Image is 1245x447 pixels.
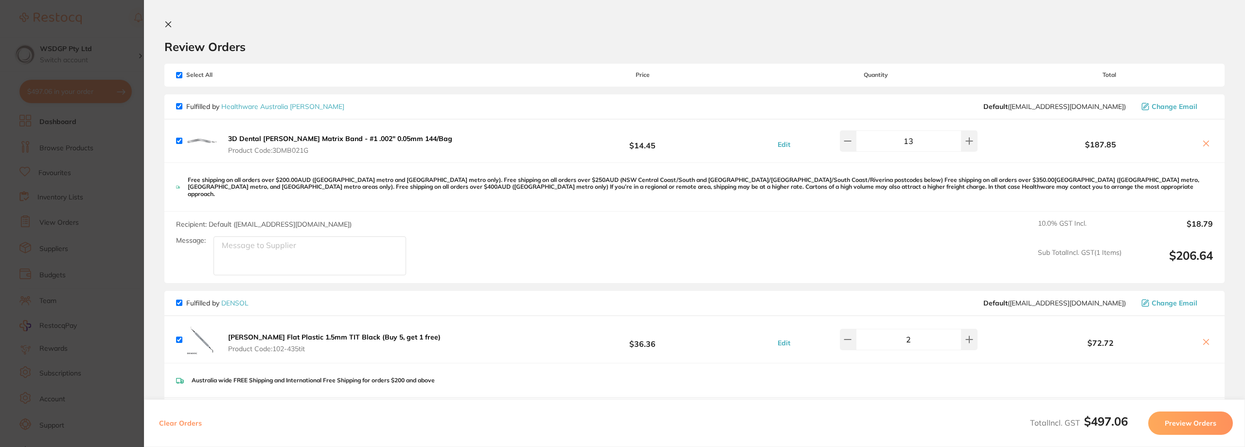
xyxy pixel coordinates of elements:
[983,103,1126,110] span: info@healthwareaustralia.com.au
[176,236,206,245] label: Message:
[188,177,1213,197] p: Free shipping on all orders over $200.00AUD ([GEOGRAPHIC_DATA] metro and [GEOGRAPHIC_DATA] metro ...
[221,299,249,307] a: DENSOL
[228,345,441,353] span: Product Code: 102-435tit
[1152,299,1197,307] span: Change Email
[539,331,746,349] b: $36.36
[1084,414,1128,429] b: $497.06
[1006,339,1195,347] b: $72.72
[539,132,746,150] b: $14.45
[225,333,444,353] button: [PERSON_NAME] Flat Plastic 1.5mm TIT Black (Buy 5, get 1 free) Product Code:102-435tit
[1152,103,1197,110] span: Change Email
[1129,219,1213,241] output: $18.79
[1138,102,1213,111] button: Change Email
[1038,249,1121,275] span: Sub Total Incl. GST ( 1 Items)
[221,102,344,111] a: Healthware Australia [PERSON_NAME]
[164,39,1225,54] h2: Review Orders
[186,138,217,144] img: MzVvOXFrdw
[1148,411,1233,435] button: Preview Orders
[983,299,1126,307] span: sales@densol.com.au
[228,333,441,341] b: [PERSON_NAME] Flat Plastic 1.5mm TIT Black (Buy 5, get 1 free)
[186,103,344,110] p: Fulfilled by
[1138,299,1213,307] button: Change Email
[539,72,746,78] span: Price
[1006,140,1195,149] b: $187.85
[775,339,793,347] button: Edit
[228,134,452,143] b: 3D Dental [PERSON_NAME] Matrix Band - #1 .002" 0.05mm 144/Bag
[156,411,205,435] button: Clear Orders
[192,377,435,384] p: Australia wide FREE Shipping and International Free Shipping for orders $200 and above
[775,140,793,149] button: Edit
[225,134,455,155] button: 3D Dental [PERSON_NAME] Matrix Band - #1 .002" 0.05mm 144/Bag Product Code:3DMB021G
[228,146,452,154] span: Product Code: 3DMB021G
[1030,418,1128,428] span: Total Incl. GST
[1129,249,1213,275] output: $206.64
[983,102,1008,111] b: Default
[983,299,1008,307] b: Default
[747,72,1006,78] span: Quantity
[176,220,352,229] span: Recipient: Default ( [EMAIL_ADDRESS][DOMAIN_NAME] )
[1006,72,1213,78] span: Total
[186,324,217,355] img: OG96ZGE2bA
[186,299,249,307] p: Fulfilled by
[176,72,273,78] span: Select All
[1038,219,1121,241] span: 10.0 % GST Incl.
